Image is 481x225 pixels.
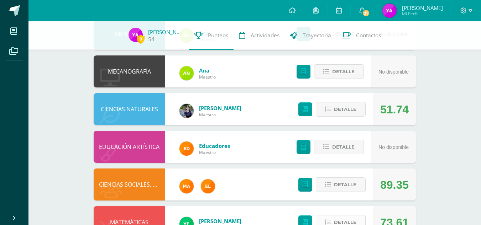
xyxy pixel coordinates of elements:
[201,179,215,193] img: 31c982a1c1d67d3c4d1e96adbf671f86.png
[402,4,443,11] span: [PERSON_NAME]
[199,112,241,118] span: Maestro
[378,69,409,75] span: No disponible
[179,179,194,193] img: 266030d5bbfb4fab9f05b9da2ad38396.png
[199,74,216,80] span: Maestro
[94,168,165,200] div: CIENCIAS SOCIALES, FORMACIÓN CIUDADANA E INTERCULTURALIDAD
[316,102,366,117] button: Detalle
[234,21,285,50] a: Actividades
[148,36,155,43] a: 54
[378,144,409,150] span: No disponible
[334,103,356,116] span: Detalle
[199,142,230,149] a: Educadores
[402,11,443,17] span: Mi Perfil
[179,141,194,156] img: ed927125212876238b0630303cb5fd71.png
[94,93,165,125] div: CIENCIAS NATURALES
[332,140,355,154] span: Detalle
[334,178,356,191] span: Detalle
[179,104,194,118] img: b2b209b5ecd374f6d147d0bc2cef63fa.png
[382,4,397,18] img: a6afdc9d00cfefa793b5be9037cb8e16.png
[316,177,366,192] button: Detalle
[314,140,364,154] button: Detalle
[362,9,370,17] span: 31
[189,21,234,50] a: Punteos
[199,218,241,225] a: [PERSON_NAME]
[199,105,241,112] a: [PERSON_NAME]
[303,32,331,39] span: Trayectoria
[148,28,184,36] a: [PERSON_NAME]
[251,32,279,39] span: Actividades
[94,55,165,87] div: MECANOGRAFÍA
[94,131,165,163] div: EDUCACIÓN ARTÍSTICA
[179,66,194,80] img: 122d7b7bf6a5205df466ed2966025dea.png
[199,67,216,74] a: Ana
[380,93,409,125] div: 51.74
[356,32,381,39] span: Contactos
[336,21,386,50] a: Contactos
[380,169,409,201] div: 89.35
[285,21,336,50] a: Trayectoria
[137,34,145,43] span: 0
[314,64,364,79] button: Detalle
[332,65,355,78] span: Detalle
[199,149,230,155] span: Maestro
[129,28,143,42] img: a6afdc9d00cfefa793b5be9037cb8e16.png
[208,32,228,39] span: Punteos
